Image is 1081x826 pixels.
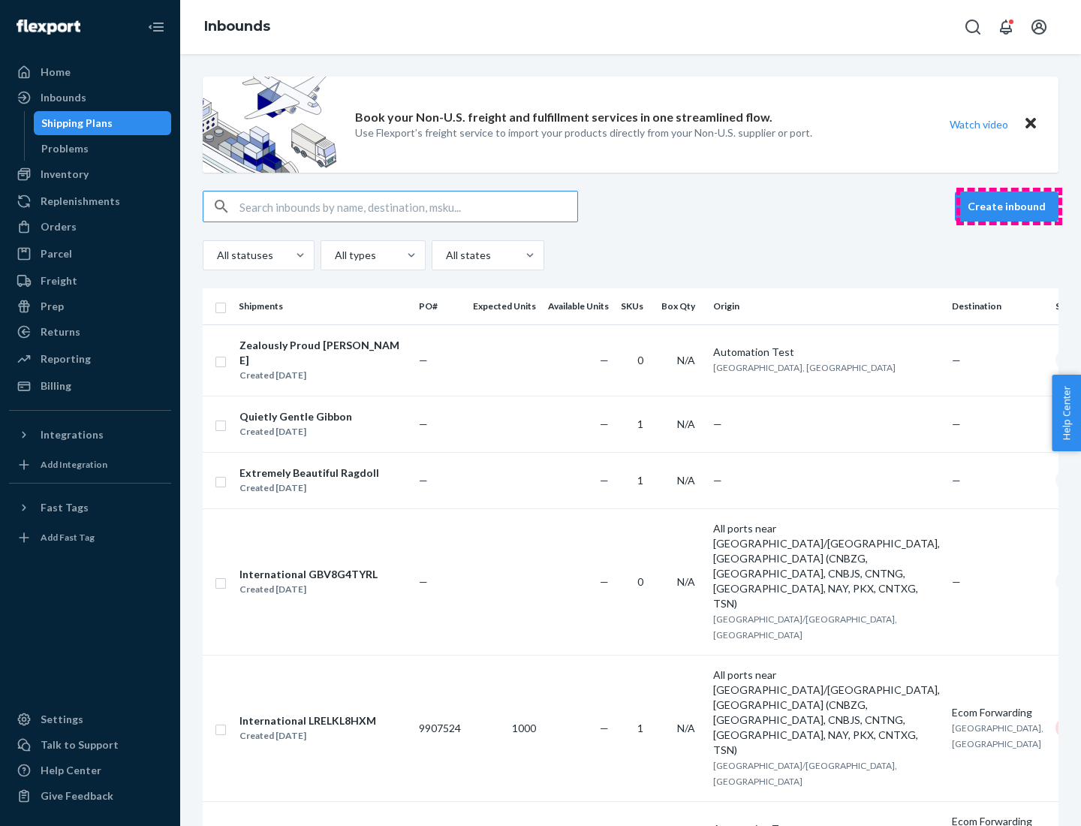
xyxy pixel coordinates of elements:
[952,474,961,487] span: —
[9,423,171,447] button: Integrations
[419,418,428,430] span: —
[952,418,961,430] span: —
[239,713,376,728] div: International LRELKL8HXM
[41,531,95,544] div: Add Fast Tag
[9,526,171,550] a: Add Fast Tag
[9,453,171,477] a: Add Integration
[239,481,379,496] div: Created [DATE]
[512,722,536,734] span: 1000
[41,90,86,105] div: Inbounds
[419,474,428,487] span: —
[9,784,171,808] button: Give Feedback
[677,575,695,588] span: N/A
[615,288,655,324] th: SKUs
[41,500,89,515] div: Fast Tags
[41,65,71,80] div: Home
[41,737,119,752] div: Talk to Support
[9,242,171,266] a: Parcel
[41,116,113,131] div: Shipping Plans
[637,474,643,487] span: 1
[239,582,378,597] div: Created [DATE]
[713,362,896,373] span: [GEOGRAPHIC_DATA], [GEOGRAPHIC_DATA]
[41,763,101,778] div: Help Center
[41,788,113,803] div: Give Feedback
[637,418,643,430] span: 1
[713,760,897,787] span: [GEOGRAPHIC_DATA]/[GEOGRAPHIC_DATA], [GEOGRAPHIC_DATA]
[17,20,80,35] img: Flexport logo
[713,345,940,360] div: Automation Test
[637,354,643,366] span: 0
[413,655,467,801] td: 9907524
[9,758,171,782] a: Help Center
[41,219,77,234] div: Orders
[239,191,577,222] input: Search inbounds by name, destination, msku...
[713,521,940,611] div: All ports near [GEOGRAPHIC_DATA]/[GEOGRAPHIC_DATA], [GEOGRAPHIC_DATA] (CNBZG, [GEOGRAPHIC_DATA], ...
[34,111,172,135] a: Shipping Plans
[677,474,695,487] span: N/A
[444,248,446,263] input: All states
[34,137,172,161] a: Problems
[41,427,104,442] div: Integrations
[239,466,379,481] div: Extremely Beautiful Ragdoll
[600,474,609,487] span: —
[946,288,1049,324] th: Destination
[713,668,940,758] div: All ports near [GEOGRAPHIC_DATA]/[GEOGRAPHIC_DATA], [GEOGRAPHIC_DATA] (CNBZG, [GEOGRAPHIC_DATA], ...
[637,722,643,734] span: 1
[9,347,171,371] a: Reporting
[355,109,772,126] p: Book your Non-U.S. freight and fulfillment services in one streamlined flow.
[677,418,695,430] span: N/A
[9,707,171,731] a: Settings
[600,575,609,588] span: —
[41,273,77,288] div: Freight
[1021,113,1040,135] button: Close
[542,288,615,324] th: Available Units
[239,368,406,383] div: Created [DATE]
[204,18,270,35] a: Inbounds
[9,189,171,213] a: Replenishments
[419,575,428,588] span: —
[9,733,171,757] a: Talk to Support
[41,246,72,261] div: Parcel
[467,288,542,324] th: Expected Units
[952,705,1043,720] div: Ecom Forwarding
[991,12,1021,42] button: Open notifications
[958,12,988,42] button: Open Search Box
[141,12,171,42] button: Close Navigation
[41,194,120,209] div: Replenishments
[41,458,107,471] div: Add Integration
[9,86,171,110] a: Inbounds
[41,167,89,182] div: Inventory
[9,60,171,84] a: Home
[41,299,64,314] div: Prep
[9,496,171,520] button: Fast Tags
[1052,375,1081,451] button: Help Center
[9,374,171,398] a: Billing
[233,288,413,324] th: Shipments
[239,338,406,368] div: Zealously Proud [PERSON_NAME]
[41,351,91,366] div: Reporting
[600,418,609,430] span: —
[9,269,171,293] a: Freight
[952,722,1043,749] span: [GEOGRAPHIC_DATA], [GEOGRAPHIC_DATA]
[192,5,282,49] ol: breadcrumbs
[713,474,722,487] span: —
[952,575,961,588] span: —
[9,162,171,186] a: Inventory
[9,215,171,239] a: Orders
[707,288,946,324] th: Origin
[41,712,83,727] div: Settings
[1024,12,1054,42] button: Open account menu
[655,288,707,324] th: Box Qty
[419,354,428,366] span: —
[9,294,171,318] a: Prep
[955,191,1058,222] button: Create inbound
[41,141,89,156] div: Problems
[713,613,897,641] span: [GEOGRAPHIC_DATA]/[GEOGRAPHIC_DATA], [GEOGRAPHIC_DATA]
[713,418,722,430] span: —
[600,722,609,734] span: —
[333,248,335,263] input: All types
[413,288,467,324] th: PO#
[952,354,961,366] span: —
[355,125,812,140] p: Use Flexport’s freight service to import your products directly from your Non-U.S. supplier or port.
